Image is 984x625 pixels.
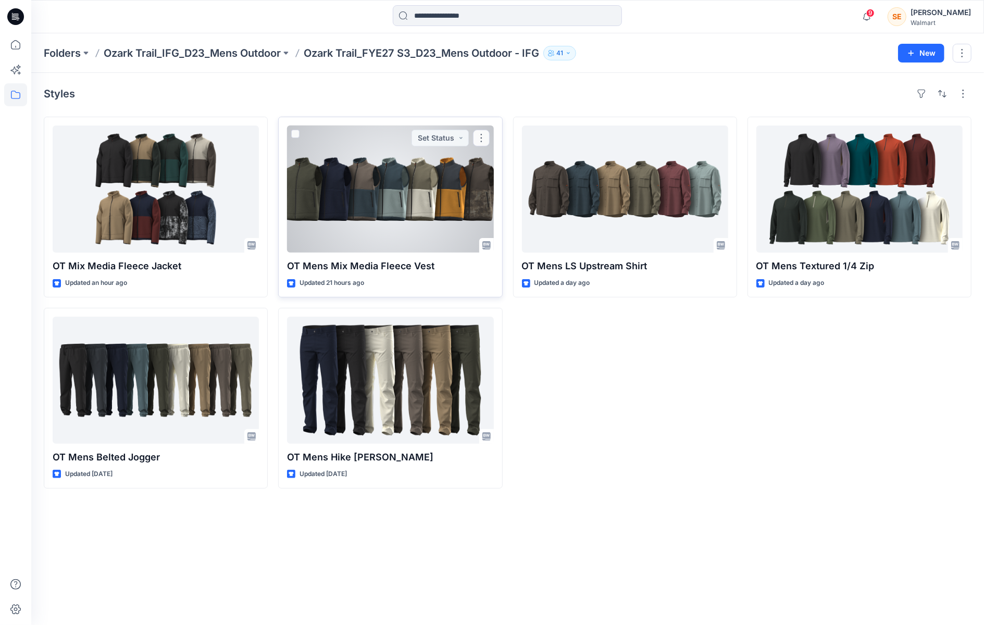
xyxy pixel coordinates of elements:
[888,7,906,26] div: SE
[65,278,127,289] p: Updated an hour ago
[543,46,576,60] button: 41
[911,19,971,27] div: Walmart
[53,259,259,273] p: OT Mix Media Fleece Jacket
[769,278,825,289] p: Updated a day ago
[522,259,728,273] p: OT Mens LS Upstream Shirt
[287,450,493,465] p: OT Mens Hike [PERSON_NAME]
[911,6,971,19] div: [PERSON_NAME]
[522,126,728,253] a: OT Mens LS Upstream Shirt
[287,126,493,253] a: OT Mens Mix Media Fleece Vest
[53,450,259,465] p: OT Mens Belted Jogger
[300,469,347,480] p: Updated [DATE]
[53,126,259,253] a: OT Mix Media Fleece Jacket
[44,87,75,100] h4: Styles
[756,126,963,253] a: OT Mens Textured 1/4 Zip
[104,46,281,60] a: Ozark Trail_IFG_D23_Mens Outdoor
[287,259,493,273] p: OT Mens Mix Media Fleece Vest
[44,46,81,60] a: Folders
[300,278,364,289] p: Updated 21 hours ago
[556,47,563,59] p: 41
[534,278,590,289] p: Updated a day ago
[287,317,493,444] a: OT Mens Hike Jean
[866,9,875,17] span: 9
[53,317,259,444] a: OT Mens Belted Jogger
[756,259,963,273] p: OT Mens Textured 1/4 Zip
[65,469,113,480] p: Updated [DATE]
[898,44,944,63] button: New
[304,46,539,60] p: Ozark Trail_FYE27 S3_D23_Mens Outdoor - IFG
